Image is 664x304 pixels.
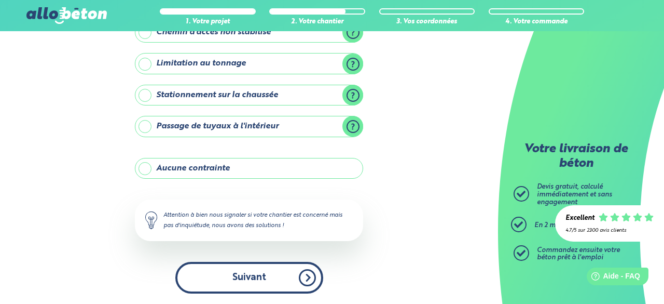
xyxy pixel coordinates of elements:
[135,22,363,43] label: Chemin d'accès non stabilisé
[175,262,323,294] button: Suivant
[135,53,363,74] label: Limitation au tonnage
[565,228,654,233] div: 4.7/5 sur 2300 avis clients
[565,215,594,222] div: Excellent
[379,18,475,26] div: 3. Vos coordonnées
[537,183,612,205] span: Devis gratuit, calculé immédiatement et sans engagement
[516,142,635,171] p: Votre livraison de béton
[135,116,363,137] label: Passage de tuyaux à l'intérieur
[269,18,365,26] div: 2. Votre chantier
[160,18,256,26] div: 1. Votre projet
[534,222,612,229] span: En 2 minutes top chrono
[537,247,620,261] span: Commandez ensuite votre béton prêt à l'emploi
[135,158,363,179] label: Aucune contrainte
[135,85,363,105] label: Stationnement sur la chaussée
[26,7,106,24] img: allobéton
[489,18,585,26] div: 4. Votre commande
[135,200,363,241] div: Attention à bien nous signaler si votre chantier est concerné mais pas d'inquiétude, nous avons d...
[572,263,653,293] iframe: Help widget launcher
